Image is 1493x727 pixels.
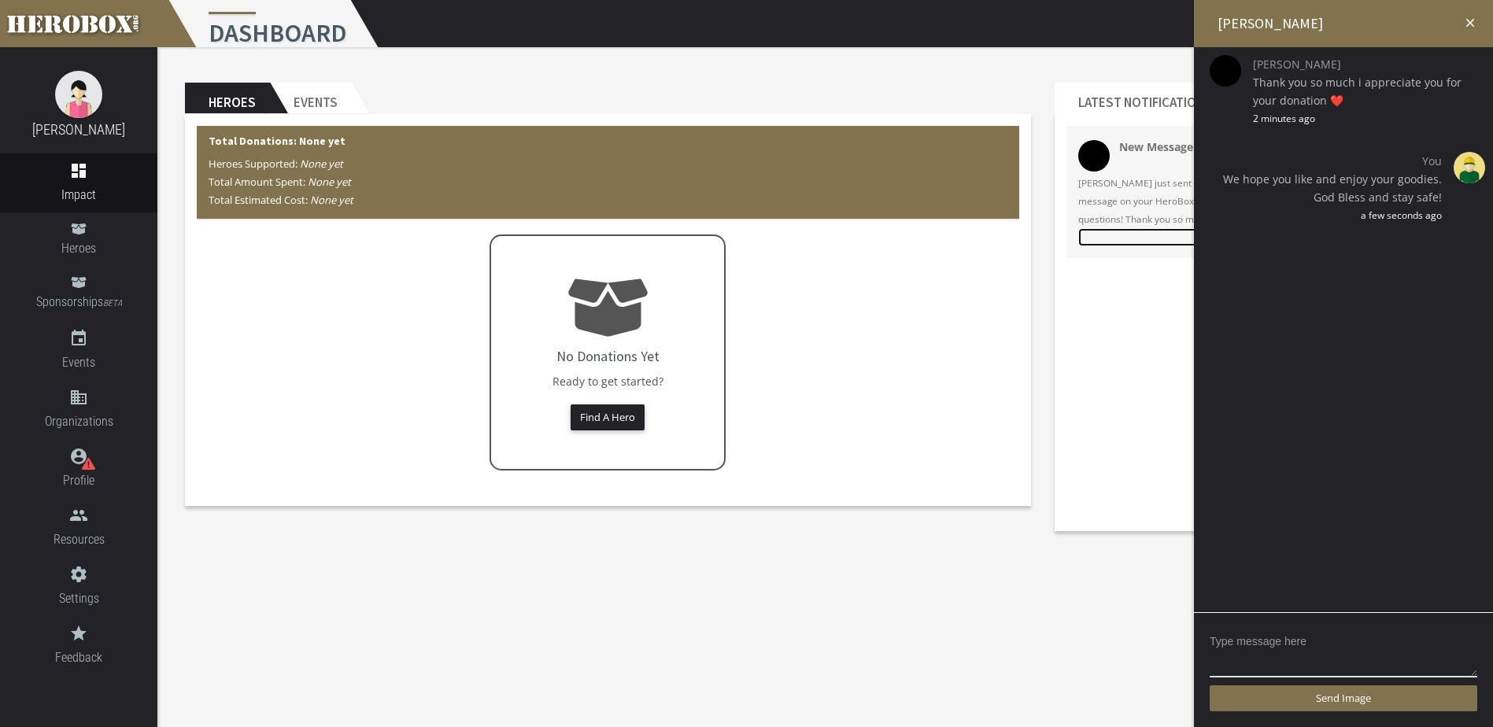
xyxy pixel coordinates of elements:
[1078,228,1442,246] a: Open Chat
[1206,170,1442,206] span: We hope you like and enjoy your goodies. God Bless and stay safe!
[1316,691,1371,705] span: Send Image
[1206,206,1442,224] span: a few seconds ago
[1253,55,1481,73] span: [PERSON_NAME]
[310,193,353,207] i: None yet
[209,175,351,189] span: Total Amount Spent:
[1253,73,1481,109] span: Thank you so much i appreciate you for your donation ❤️
[185,83,270,114] h2: Heroes
[300,157,343,171] i: None yet
[541,372,675,390] p: Ready to get started?
[103,298,122,308] small: BETA
[1454,152,1485,183] img: male.jpg
[32,121,125,138] a: [PERSON_NAME]
[69,161,88,180] i: dashboard
[1206,152,1442,170] span: You
[556,349,660,364] h4: No Donations Yet
[270,83,352,114] h2: Events
[571,404,645,430] button: Find A Hero
[1055,83,1226,114] h2: Latest Notifications
[1078,140,1110,172] img: 34425-202510101605430400.png
[209,193,353,207] span: Total Estimated Cost:
[1253,109,1481,127] span: 2 minutes ago
[197,126,1019,219] div: Total Donations: None yet
[1078,174,1442,228] span: [PERSON_NAME] just sent you a new message on Herobox. You can view your message on your HeroBox p...
[209,157,343,171] span: Heroes Supported:
[308,175,351,189] i: None yet
[1119,139,1261,154] strong: New Message on Herobox
[55,71,102,118] img: female.jpg
[1463,16,1477,30] i: close
[1210,55,1241,87] img: image
[209,134,346,148] b: Total Donations: None yet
